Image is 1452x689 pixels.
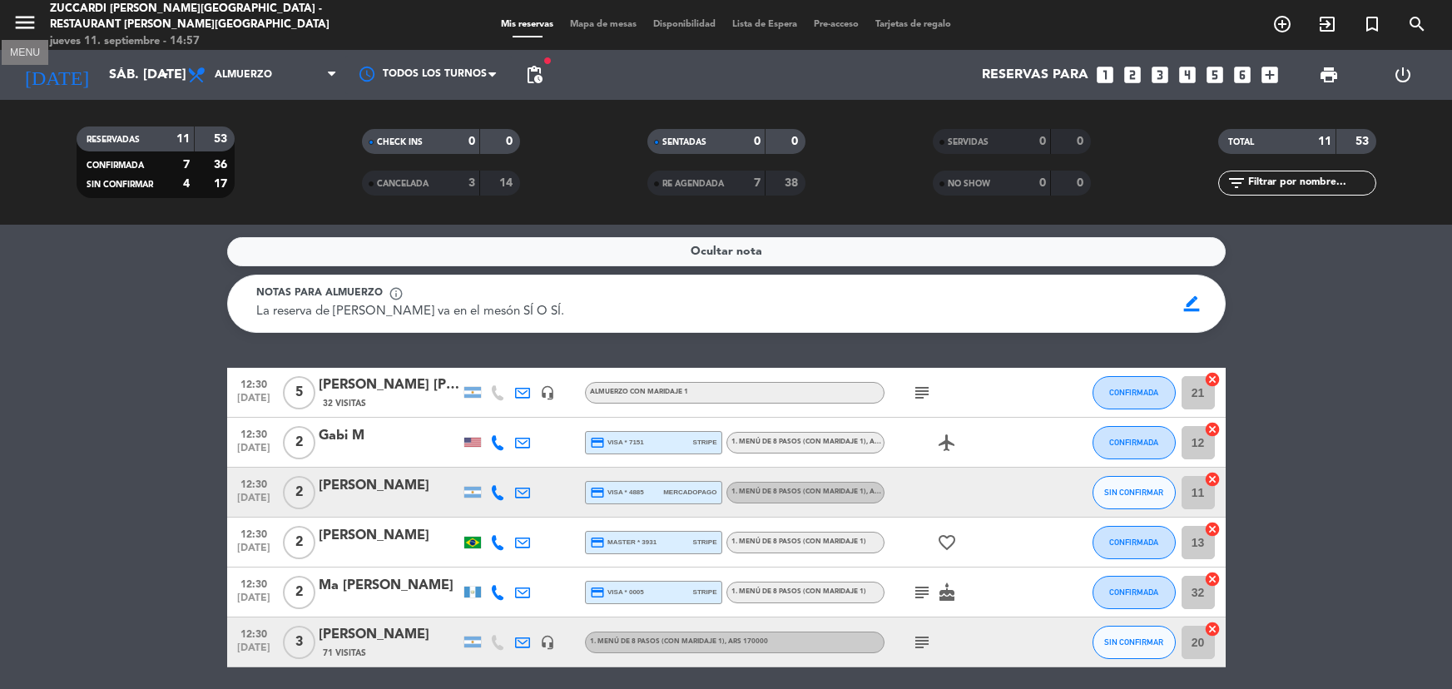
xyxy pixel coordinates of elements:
strong: 4 [183,178,190,190]
i: cancel [1204,371,1221,388]
span: Mis reservas [493,20,562,29]
i: looks_4 [1177,64,1198,86]
strong: 17 [214,178,230,190]
span: border_color [1176,288,1208,320]
span: 2 [283,426,315,459]
span: 3 [283,626,315,659]
i: headset_mic [540,385,555,400]
button: CONFIRMADA [1093,426,1176,459]
button: CONFIRMADA [1093,526,1176,559]
span: [DATE] [233,592,275,612]
i: subject [912,383,932,403]
i: cake [937,582,957,602]
i: search [1407,14,1427,34]
span: Ocultar nota [691,242,762,261]
span: visa * 7151 [590,435,644,450]
button: CONFIRMADA [1093,376,1176,409]
span: 12:30 [233,573,275,592]
strong: 11 [1318,136,1331,147]
i: filter_list [1227,173,1246,193]
span: Reservas para [982,67,1088,83]
span: SENTADAS [662,138,706,146]
i: cancel [1204,471,1221,488]
span: , ARS 170000 [866,439,909,445]
span: 1. MENÚ DE 8 PASOS (con maridaje 1) [731,488,909,495]
strong: 0 [754,136,761,147]
span: stripe [693,587,717,597]
i: credit_card [590,585,605,600]
div: Zuccardi [PERSON_NAME][GEOGRAPHIC_DATA] - Restaurant [PERSON_NAME][GEOGRAPHIC_DATA] [50,1,350,33]
span: CONFIRMADA [1109,438,1158,447]
span: CANCELADA [377,180,429,188]
i: looks_5 [1204,64,1226,86]
i: cancel [1204,621,1221,637]
div: [PERSON_NAME] [319,525,460,547]
span: 2 [283,576,315,609]
span: [DATE] [233,543,275,562]
div: [PERSON_NAME] [319,475,460,497]
i: cancel [1204,421,1221,438]
span: 12:30 [233,523,275,543]
span: Mapa de mesas [562,20,645,29]
span: RE AGENDADA [662,180,724,188]
span: [DATE] [233,443,275,462]
i: looks_6 [1231,64,1253,86]
i: credit_card [590,435,605,450]
span: visa * 0005 [590,585,644,600]
strong: 0 [468,136,475,147]
span: 71 Visitas [323,647,366,660]
span: 32 Visitas [323,397,366,410]
i: add_circle_outline [1272,14,1292,34]
span: SIN CONFIRMAR [1104,488,1163,497]
i: add_box [1259,64,1281,86]
i: turned_in_not [1362,14,1382,34]
span: 1. MENÚ DE 8 PASOS (con maridaje 1) [731,538,866,545]
span: stripe [693,537,717,548]
span: Lista de Espera [724,20,805,29]
i: headset_mic [540,635,555,650]
span: NO SHOW [948,180,990,188]
strong: 0 [791,136,801,147]
div: Ma [PERSON_NAME] [319,575,460,597]
span: 12:30 [233,374,275,393]
span: 12:30 [233,424,275,443]
span: 5 [283,376,315,409]
i: airplanemode_active [937,433,957,453]
div: Gabi M [319,425,460,447]
button: SIN CONFIRMAR [1093,476,1176,509]
span: info_outline [389,286,404,301]
span: RESERVADAS [87,136,140,144]
span: print [1319,65,1339,85]
strong: 0 [1077,177,1087,189]
span: CONFIRMADA [87,161,144,170]
span: SERVIDAS [948,138,989,146]
strong: 53 [214,133,230,145]
span: 2 [283,526,315,559]
div: [PERSON_NAME] [PERSON_NAME] [319,374,460,396]
span: Tarjetas de regalo [867,20,959,29]
button: CONFIRMADA [1093,576,1176,609]
div: MENU [2,44,48,59]
span: pending_actions [524,65,544,85]
i: cancel [1204,571,1221,587]
i: favorite_border [937,533,957,553]
span: , ARS 170000 [866,488,909,495]
strong: 14 [499,177,516,189]
i: cancel [1204,521,1221,538]
strong: 7 [183,159,190,171]
strong: 3 [468,177,475,189]
span: master * 3931 [590,535,657,550]
strong: 0 [1039,177,1046,189]
span: 12:30 [233,473,275,493]
span: CONFIRMADA [1109,587,1158,597]
i: menu [12,10,37,35]
button: SIN CONFIRMAR [1093,626,1176,659]
div: LOG OUT [1366,50,1440,100]
span: Almuerzo [215,69,272,81]
strong: 11 [176,133,190,145]
div: jueves 11. septiembre - 14:57 [50,33,350,50]
span: fiber_manual_record [543,56,553,66]
strong: 0 [506,136,516,147]
span: [DATE] [233,493,275,512]
span: 1. MENÚ DE 8 PASOS (con maridaje 1) [731,588,866,595]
